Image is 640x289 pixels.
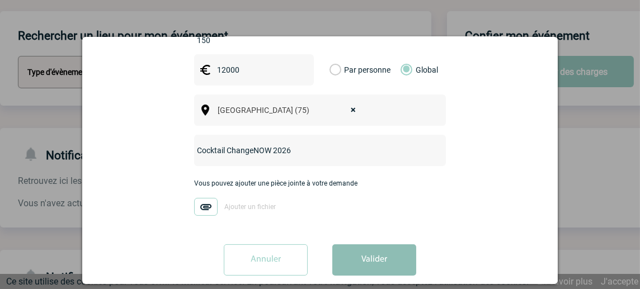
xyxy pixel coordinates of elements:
label: Global [401,54,408,86]
label: Par personne [330,54,342,86]
p: Vous pouvez ajouter une pièce jointe à votre demande [194,179,446,187]
input: Budget HT [214,63,291,77]
button: Valider [332,244,416,276]
input: Annuler [224,244,308,276]
span: Paris (75) [213,102,367,118]
span: × [351,102,356,118]
span: Ajouter un fichier [224,203,276,211]
input: Nombre de participants [194,33,299,48]
input: Nom de l'événement [194,143,416,158]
